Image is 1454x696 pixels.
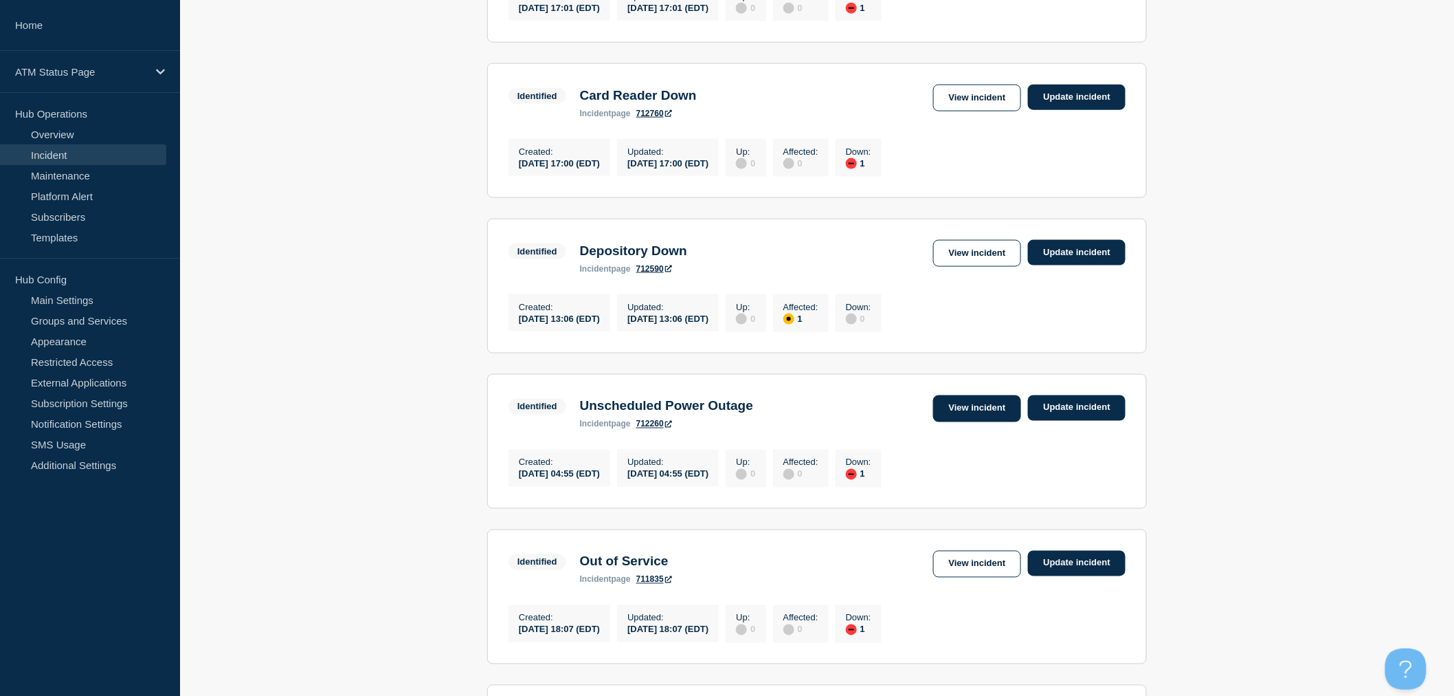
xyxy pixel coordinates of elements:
[783,1,818,14] div: 0
[783,158,794,169] div: disabled
[580,399,753,414] h3: Unscheduled Power Outage
[636,575,672,585] a: 711835
[580,420,612,429] span: incident
[736,469,747,480] div: disabled
[627,312,708,324] div: [DATE] 13:06 (EDT)
[736,314,747,325] div: disabled
[846,157,871,169] div: 1
[508,399,566,415] span: Identified
[736,624,747,635] div: disabled
[627,623,708,635] div: [DATE] 18:07 (EDT)
[636,420,672,429] a: 712260
[580,109,612,118] span: incident
[783,146,818,157] p: Affected :
[627,613,708,623] p: Updated :
[846,623,871,635] div: 1
[519,157,600,168] div: [DATE] 17:00 (EDT)
[783,314,794,325] div: affected
[846,469,857,480] div: down
[519,613,600,623] p: Created :
[580,575,612,585] span: incident
[783,468,818,480] div: 0
[736,623,755,635] div: 0
[580,575,631,585] p: page
[508,243,566,259] span: Identified
[783,457,818,468] p: Affected :
[846,624,857,635] div: down
[508,554,566,570] span: Identified
[933,551,1022,578] a: View incident
[783,312,818,325] div: 1
[1028,85,1126,110] a: Update incident
[627,468,708,479] div: [DATE] 04:55 (EDT)
[736,157,755,169] div: 0
[736,158,747,169] div: disabled
[783,3,794,14] div: disabled
[519,302,600,312] p: Created :
[580,88,697,103] h3: Card Reader Down
[580,264,631,274] p: page
[783,157,818,169] div: 0
[783,624,794,635] div: disabled
[519,457,600,468] p: Created :
[736,457,755,468] p: Up :
[736,613,755,623] p: Up :
[736,1,755,14] div: 0
[846,146,871,157] p: Down :
[508,88,566,104] span: Identified
[846,302,871,312] p: Down :
[933,240,1022,267] a: View incident
[636,109,672,118] a: 712760
[846,457,871,468] p: Down :
[783,469,794,480] div: disabled
[736,312,755,325] div: 0
[846,1,871,14] div: 1
[519,312,600,324] div: [DATE] 13:06 (EDT)
[580,420,631,429] p: page
[846,468,871,480] div: 1
[783,623,818,635] div: 0
[736,302,755,312] p: Up :
[580,264,612,274] span: incident
[636,264,672,274] a: 712590
[15,66,147,78] p: ATM Status Page
[580,554,672,569] h3: Out of Service
[736,3,747,14] div: disabled
[519,623,600,635] div: [DATE] 18:07 (EDT)
[580,243,687,259] h3: Depository Down
[519,468,600,479] div: [DATE] 04:55 (EDT)
[1028,551,1126,576] a: Update incident
[846,312,871,325] div: 0
[627,457,708,468] p: Updated :
[519,1,600,13] div: [DATE] 17:01 (EDT)
[736,468,755,480] div: 0
[627,302,708,312] p: Updated :
[1028,240,1126,265] a: Update incident
[519,146,600,157] p: Created :
[580,109,631,118] p: page
[627,157,708,168] div: [DATE] 17:00 (EDT)
[627,146,708,157] p: Updated :
[846,158,857,169] div: down
[933,85,1022,111] a: View incident
[846,314,857,325] div: disabled
[846,613,871,623] p: Down :
[846,3,857,14] div: down
[736,146,755,157] p: Up :
[783,302,818,312] p: Affected :
[1385,649,1427,690] iframe: Help Scout Beacon - Open
[783,613,818,623] p: Affected :
[1028,395,1126,421] a: Update incident
[933,395,1022,422] a: View incident
[627,1,708,13] div: [DATE] 17:01 (EDT)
